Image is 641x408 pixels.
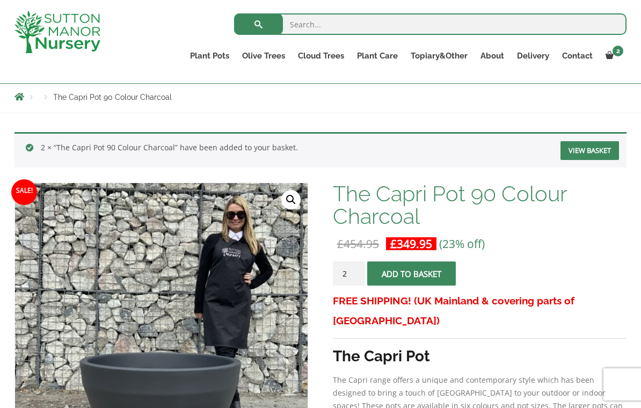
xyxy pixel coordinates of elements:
a: Olive Trees [236,48,292,63]
img: logo [14,11,100,53]
bdi: 454.95 [337,236,379,251]
a: Delivery [511,48,556,63]
nav: Breadcrumbs [14,92,627,101]
a: View basket [560,141,619,160]
span: £ [390,236,397,251]
a: Plant Care [351,48,404,63]
h3: FREE SHIPPING! (UK Mainland & covering parts of [GEOGRAPHIC_DATA]) [333,291,627,331]
h1: The Capri Pot 90 Colour Charcoal [333,183,627,228]
a: Topiary&Other [404,48,474,63]
button: Add to basket [367,261,456,286]
span: £ [337,236,344,251]
a: Contact [556,48,599,63]
bdi: 349.95 [390,236,432,251]
input: Search... [234,13,627,35]
span: (23% off) [439,236,485,251]
span: 2 [613,46,623,56]
a: Plant Pots [184,48,236,63]
strong: The Capri Pot [333,347,430,365]
a: About [474,48,511,63]
span: The Capri Pot 90 Colour Charcoal [53,93,172,101]
a: 2 [599,48,627,63]
a: Cloud Trees [292,48,351,63]
a: View full-screen image gallery [281,190,301,209]
span: Sale! [11,179,37,205]
div: 2 × “The Capri Pot 90 Colour Charcoal” have been added to your basket. [14,132,627,167]
input: Product quantity [333,261,365,286]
